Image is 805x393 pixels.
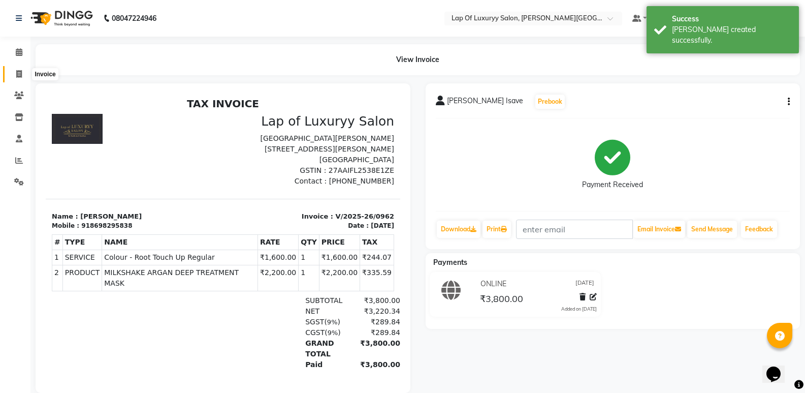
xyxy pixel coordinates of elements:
[480,279,506,289] span: ONLINE
[260,235,279,243] span: CGST
[762,352,795,383] iframe: chat widget
[253,223,304,234] div: ( )
[212,157,252,172] td: ₹1,600.00
[273,141,314,157] th: PRICE
[304,202,355,213] div: ₹3,800.00
[183,72,348,82] p: GSTIN : 27AAIFL2538E1ZE
[282,235,293,243] span: 9%
[58,159,210,169] span: Colour - Root Touch Up Regular
[260,224,278,232] span: SGST
[482,221,511,238] a: Print
[26,4,95,33] img: logo
[314,172,348,198] td: ₹335.59
[112,4,156,33] b: 08047224946
[447,96,523,110] span: [PERSON_NAME] Isave
[304,213,355,223] div: ₹3,220.34
[302,128,323,137] div: Date :
[325,128,348,137] div: [DATE]
[575,279,594,289] span: [DATE]
[304,266,355,277] div: ₹3,800.00
[253,266,304,277] div: Paid
[183,40,348,72] p: [GEOGRAPHIC_DATA][PERSON_NAME][STREET_ADDRESS][PERSON_NAME][GEOGRAPHIC_DATA]
[304,234,355,245] div: ₹289.84
[561,306,597,313] div: Added on [DATE]
[253,245,304,266] div: GRAND TOTAL
[304,223,355,234] div: ₹289.84
[7,172,17,198] td: 2
[672,24,791,46] div: Bill created successfully.
[273,157,314,172] td: ₹1,600.00
[253,234,304,245] div: ( )
[36,128,86,137] div: 918698295838
[480,293,523,307] span: ₹3,800.00
[314,157,348,172] td: ₹244.07
[17,172,56,198] td: PRODUCT
[253,141,274,157] th: QTY
[183,118,348,128] p: Invoice : V/2025-26/0962
[7,141,17,157] th: #
[17,157,56,172] td: SERVICE
[304,245,355,266] div: ₹3,800.00
[253,157,274,172] td: 1
[58,174,210,195] span: MILKSHAKE ARGAN DEEP TREATMENT MASK
[6,118,171,128] p: Name : [PERSON_NAME]
[56,141,212,157] th: NAME
[314,141,348,157] th: TAX
[253,202,304,213] div: SUBTOTAL
[183,20,348,36] h3: Lap of Luxuryy Salon
[6,128,34,137] div: Mobile :
[672,14,791,24] div: Success
[437,221,480,238] a: Download
[6,4,348,16] h2: TAX INVOICE
[212,141,252,157] th: RATE
[687,221,737,238] button: Send Message
[253,213,304,223] div: NET
[253,172,274,198] td: 1
[535,95,565,109] button: Prebook
[582,179,643,190] div: Payment Received
[7,157,17,172] td: 1
[17,141,56,157] th: TYPE
[516,220,633,239] input: enter email
[183,82,348,93] p: Contact : [PHONE_NUMBER]
[273,172,314,198] td: ₹2,200.00
[36,44,800,75] div: View Invoice
[32,68,58,80] div: Invoice
[212,172,252,198] td: ₹2,200.00
[433,258,467,267] span: Payments
[633,221,685,238] button: Email Invoice
[281,225,292,232] span: 9%
[741,221,777,238] a: Feedback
